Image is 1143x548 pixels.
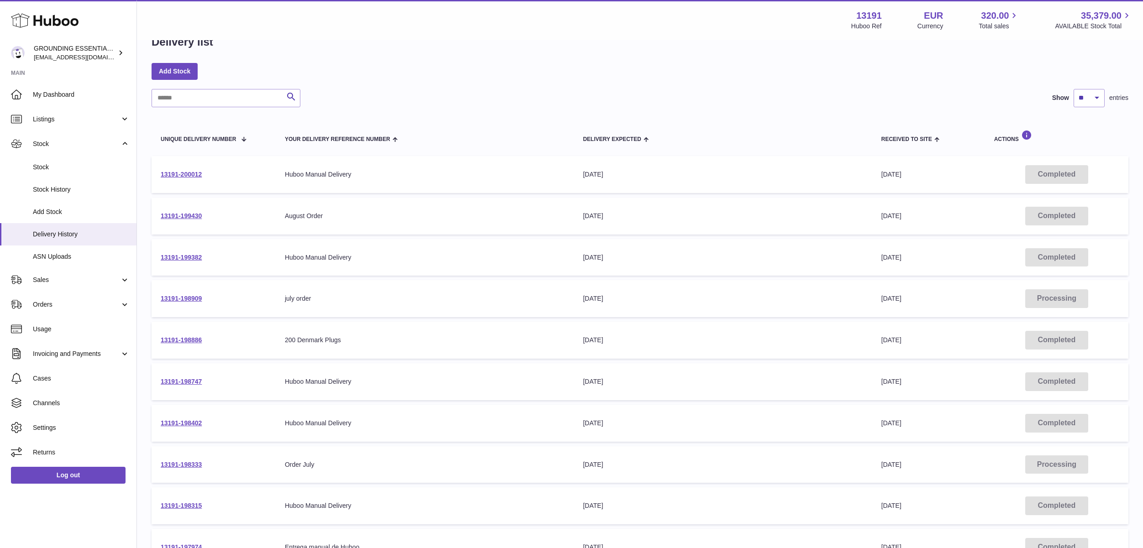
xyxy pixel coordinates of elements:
a: 13191-199382 [161,254,202,261]
span: Add Stock [33,208,130,216]
div: Huboo Manual Delivery [285,501,565,510]
div: Order July [285,460,565,469]
span: [DATE] [881,212,902,219]
span: Total sales [979,22,1019,31]
span: AVAILABLE Stock Total [1055,22,1132,31]
a: 13191-198886 [161,336,202,344]
div: Huboo Manual Delivery [285,419,565,428]
span: [EMAIL_ADDRESS][DOMAIN_NAME] [34,53,134,61]
a: 13191-200012 [161,171,202,178]
a: 13191-198909 [161,295,202,302]
span: Listings [33,115,120,124]
span: Stock [33,140,120,148]
div: [DATE] [583,170,863,179]
a: 35,379.00 AVAILABLE Stock Total [1055,10,1132,31]
div: [DATE] [583,377,863,386]
div: [DATE] [583,419,863,428]
span: [DATE] [881,295,902,302]
a: 13191-198747 [161,378,202,385]
div: [DATE] [583,460,863,469]
span: [DATE] [881,502,902,509]
a: Add Stock [152,63,198,79]
div: [DATE] [583,253,863,262]
span: Orders [33,300,120,309]
span: Your Delivery Reference Number [285,136,390,142]
span: Settings [33,423,130,432]
a: 13191-198402 [161,419,202,427]
a: 13191-198315 [161,502,202,509]
div: july order [285,294,565,303]
h1: Delivery list [152,35,213,49]
div: 200 Denmark Plugs [285,336,565,344]
span: Invoicing and Payments [33,350,120,358]
span: Stock [33,163,130,172]
div: August Order [285,212,565,220]
a: 320.00 Total sales [979,10,1019,31]
div: GROUNDING ESSENTIALS INTERNATIONAL SLU [34,44,116,62]
div: Actions [994,130,1119,142]
span: Delivery Expected [583,136,641,142]
div: Huboo Ref [851,22,882,31]
strong: 13191 [856,10,882,22]
div: Huboo Manual Delivery [285,253,565,262]
span: Delivery History [33,230,130,239]
a: 13191-198333 [161,461,202,468]
span: entries [1109,94,1128,102]
div: [DATE] [583,336,863,344]
strong: EUR [924,10,943,22]
span: Stock History [33,185,130,194]
div: [DATE] [583,294,863,303]
span: [DATE] [881,461,902,468]
span: [DATE] [881,336,902,344]
span: 320.00 [981,10,1009,22]
span: My Dashboard [33,90,130,99]
div: [DATE] [583,212,863,220]
div: [DATE] [583,501,863,510]
span: Cases [33,374,130,383]
span: Unique Delivery Number [161,136,236,142]
div: Huboo Manual Delivery [285,170,565,179]
img: espenwkopperud@gmail.com [11,46,25,60]
span: [DATE] [881,254,902,261]
div: Currency [918,22,944,31]
span: 35,379.00 [1081,10,1122,22]
span: Returns [33,448,130,457]
span: ASN Uploads [33,252,130,261]
span: Channels [33,399,130,407]
a: Log out [11,467,126,483]
span: Received to Site [881,136,932,142]
a: 13191-199430 [161,212,202,219]
span: [DATE] [881,419,902,427]
span: [DATE] [881,378,902,385]
span: Sales [33,276,120,284]
span: Usage [33,325,130,334]
span: [DATE] [881,171,902,178]
label: Show [1052,94,1069,102]
div: Huboo Manual Delivery [285,377,565,386]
